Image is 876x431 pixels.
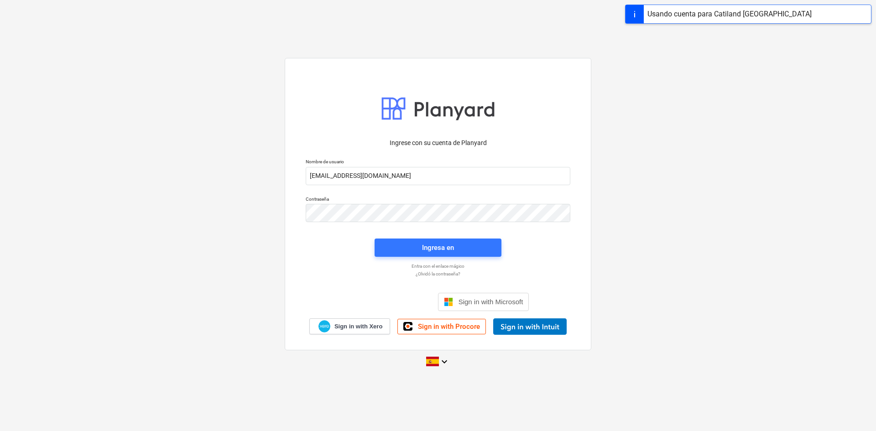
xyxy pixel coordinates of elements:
div: Ingresa en [422,242,454,254]
img: Xero logo [318,320,330,332]
p: Contraseña [306,196,570,204]
input: Nombre de usuario [306,167,570,185]
a: ¿Olvidó la contraseña? [301,271,575,277]
iframe: Sign in with Google Button [343,292,435,312]
a: Entra con el enlace mágico [301,263,575,269]
span: Sign in with Microsoft [459,298,523,306]
p: Ingrese con su cuenta de Planyard [306,138,570,148]
span: Sign in with Procore [418,322,480,331]
a: Sign in with Procore [397,319,486,334]
a: Sign in with Xero [309,318,391,334]
p: Nombre de usuario [306,159,570,166]
button: Ingresa en [375,239,501,257]
div: Usando cuenta para Catiland [GEOGRAPHIC_DATA] [647,9,812,20]
span: Sign in with Xero [334,322,382,331]
img: Microsoft logo [444,297,453,306]
i: keyboard_arrow_down [439,356,450,367]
